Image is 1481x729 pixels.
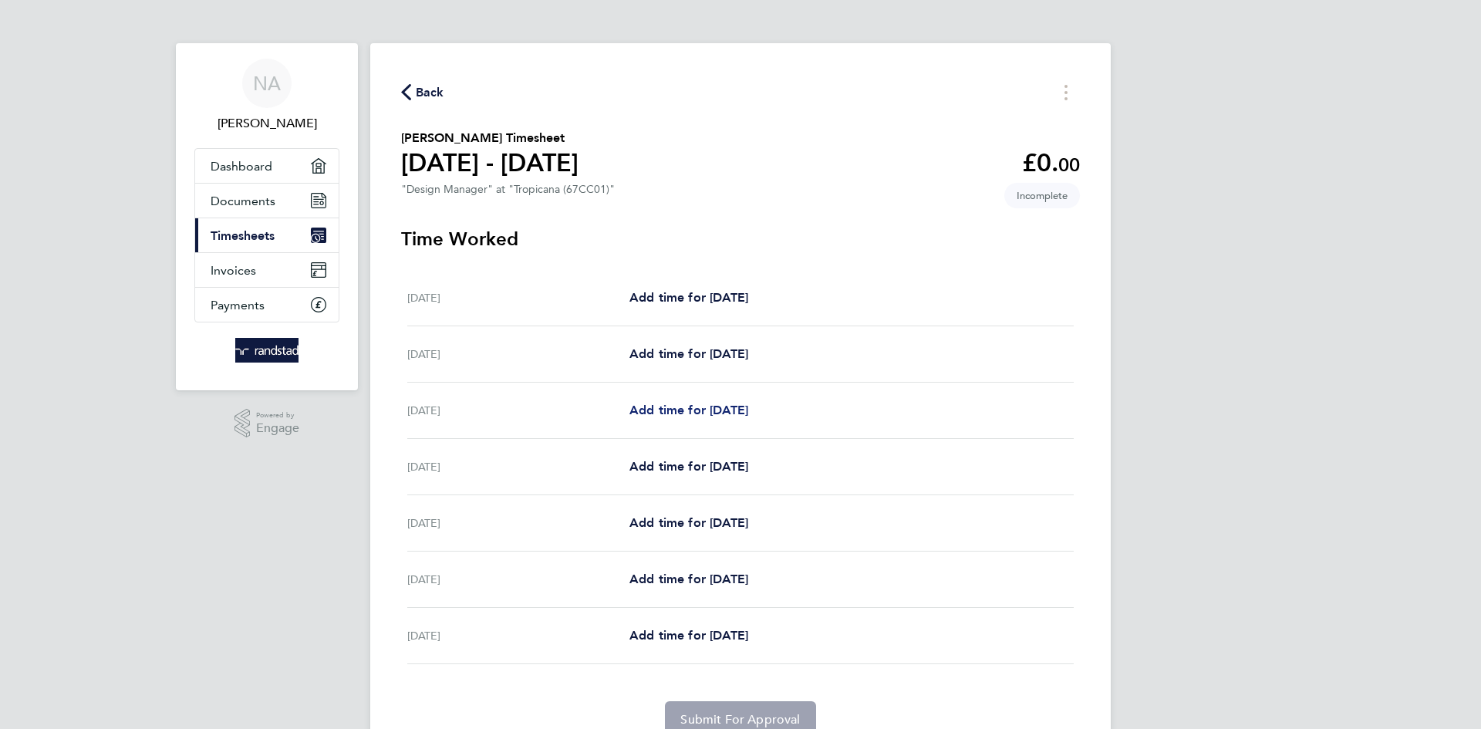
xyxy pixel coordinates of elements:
img: randstad-logo-retina.png [235,338,299,363]
span: Back [416,83,444,102]
a: Add time for [DATE] [629,457,748,476]
span: Nigel Ashford [194,114,339,133]
h3: Time Worked [401,227,1080,251]
a: NA[PERSON_NAME] [194,59,339,133]
a: Invoices [195,253,339,287]
span: Payments [211,298,265,312]
span: Add time for [DATE] [629,572,748,586]
h2: [PERSON_NAME] Timesheet [401,129,579,147]
a: Add time for [DATE] [629,570,748,589]
span: Dashboard [211,159,272,174]
span: Add time for [DATE] [629,290,748,305]
span: This timesheet is Incomplete. [1004,183,1080,208]
a: Add time for [DATE] [629,626,748,645]
span: Add time for [DATE] [629,628,748,643]
a: Add time for [DATE] [629,514,748,532]
div: [DATE] [407,345,629,363]
span: Add time for [DATE] [629,346,748,361]
a: Add time for [DATE] [629,289,748,307]
a: Add time for [DATE] [629,345,748,363]
span: Add time for [DATE] [629,459,748,474]
span: Timesheets [211,228,275,243]
span: Powered by [256,409,299,422]
div: [DATE] [407,401,629,420]
a: Documents [195,184,339,218]
div: [DATE] [407,626,629,645]
span: 00 [1058,154,1080,176]
div: [DATE] [407,457,629,476]
h1: [DATE] - [DATE] [401,147,579,178]
nav: Main navigation [176,43,358,390]
span: Invoices [211,263,256,278]
span: NA [253,73,281,93]
a: Powered byEngage [234,409,300,438]
div: "Design Manager" at "Tropicana (67CC01)" [401,183,615,196]
span: Engage [256,422,299,435]
div: [DATE] [407,289,629,307]
div: [DATE] [407,514,629,532]
a: Timesheets [195,218,339,252]
a: Dashboard [195,149,339,183]
a: Payments [195,288,339,322]
app-decimal: £0. [1022,148,1080,177]
div: [DATE] [407,570,629,589]
button: Timesheets Menu [1052,80,1080,104]
span: Add time for [DATE] [629,403,748,417]
a: Add time for [DATE] [629,401,748,420]
span: Add time for [DATE] [629,515,748,530]
span: Documents [211,194,275,208]
a: Go to home page [194,338,339,363]
button: Back [401,83,444,102]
